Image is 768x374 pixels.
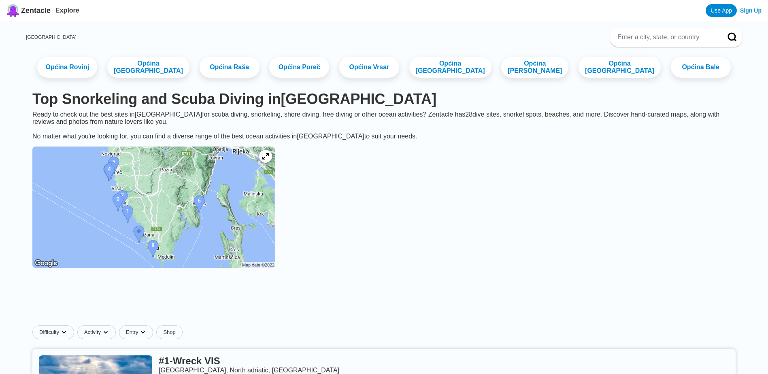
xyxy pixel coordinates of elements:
button: Difficultydropdown caret [32,325,77,339]
a: Općina [GEOGRAPHIC_DATA] [409,57,491,78]
a: Općina [GEOGRAPHIC_DATA] [579,57,661,78]
img: dropdown caret [61,329,67,336]
input: Enter a city, state, or country [617,33,716,41]
img: dropdown caret [140,329,146,336]
span: Entry [126,329,138,336]
span: Difficulty [39,329,59,336]
a: Općina [GEOGRAPHIC_DATA] [107,57,189,78]
a: Explore [55,7,79,14]
button: Activitydropdown caret [77,325,119,339]
a: Use App [706,4,737,17]
span: Zentacle [21,6,51,15]
span: Activity [84,329,101,336]
a: Općina Vrsar [339,57,399,78]
img: Zentacle logo [6,4,19,17]
img: dropdown caret [102,329,109,336]
a: Shop [156,325,182,339]
a: Općina Poreč [269,57,329,78]
img: Istria County dive site map [32,147,275,268]
a: Zentacle logoZentacle [6,4,51,17]
a: Općina [PERSON_NAME] [501,57,568,78]
a: Općina Raša [200,57,260,78]
a: [GEOGRAPHIC_DATA] [26,34,77,40]
h1: Top Snorkeling and Scuba Diving in [GEOGRAPHIC_DATA] [32,91,736,108]
a: Općina Bale [671,57,731,78]
a: Sign Up [740,7,762,14]
a: Općina Rovinj [37,57,97,78]
a: Istria County dive site map [26,140,282,276]
div: Ready to check out the best sites in [GEOGRAPHIC_DATA] for scuba diving, snorkeling, shore diving... [26,111,742,140]
button: Entrydropdown caret [119,325,156,339]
